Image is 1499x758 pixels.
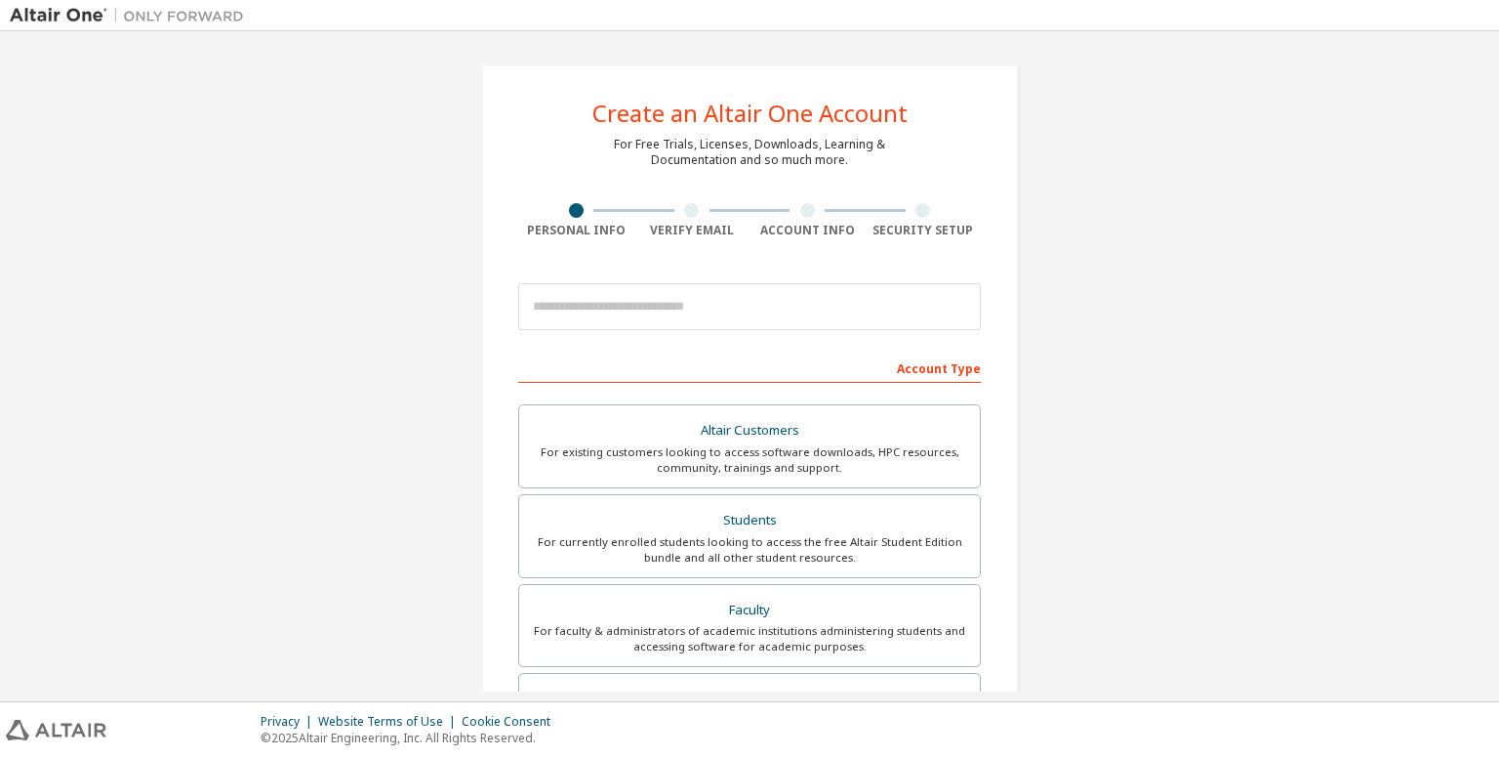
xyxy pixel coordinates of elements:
[634,223,750,238] div: Verify Email
[318,714,462,730] div: Website Terms of Use
[261,730,562,746] p: © 2025 Altair Engineering, Inc. All Rights Reserved.
[518,223,634,238] div: Personal Info
[531,597,968,624] div: Faculty
[749,223,866,238] div: Account Info
[531,444,968,476] div: For existing customers looking to access software downloads, HPC resources, community, trainings ...
[531,417,968,444] div: Altair Customers
[592,102,908,125] div: Create an Altair One Account
[531,686,968,713] div: Everyone else
[6,720,106,740] img: altair_logo.svg
[518,352,981,383] div: Account Type
[10,6,254,25] img: Altair One
[531,623,968,654] div: For faculty & administrators of academic institutions administering students and accessing softwa...
[531,507,968,534] div: Students
[614,137,885,168] div: For Free Trials, Licenses, Downloads, Learning & Documentation and so much more.
[261,714,318,730] div: Privacy
[462,714,562,730] div: Cookie Consent
[531,534,968,566] div: For currently enrolled students looking to access the free Altair Student Edition bundle and all ...
[866,223,982,238] div: Security Setup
